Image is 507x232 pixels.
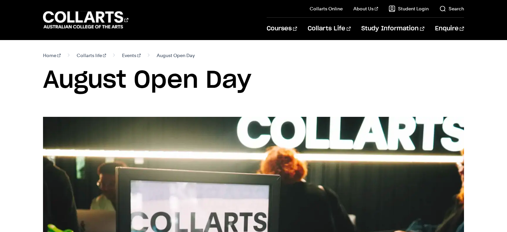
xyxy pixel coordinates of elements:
a: Courses [267,18,297,40]
span: August Open Day [157,51,195,60]
a: Events [122,51,141,60]
a: Study Information [361,18,424,40]
a: Collarts life [77,51,106,60]
a: Home [43,51,61,60]
a: Collarts Online [310,5,343,12]
a: Collarts Life [308,18,351,40]
a: About Us [353,5,378,12]
a: Student Login [389,5,429,12]
a: Search [439,5,464,12]
div: Go to homepage [43,10,128,29]
a: Enquire [435,18,464,40]
h1: August Open Day [43,65,464,95]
